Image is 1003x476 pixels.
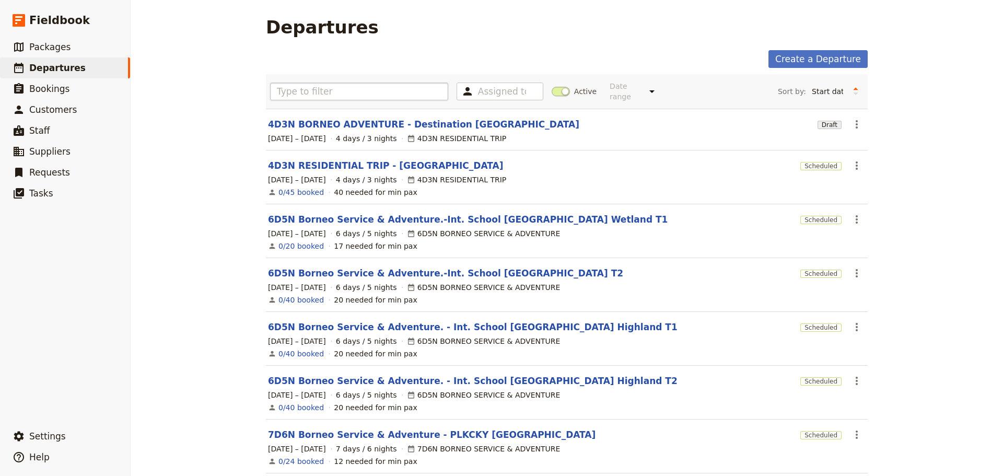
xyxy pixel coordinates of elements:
[29,431,66,442] span: Settings
[268,321,678,333] a: 6D5N Borneo Service & Adventure. - Int. School [GEOGRAPHIC_DATA] Highland T1
[268,118,579,131] a: 4D3N BORNEO ADVENTURE - Destination [GEOGRAPHIC_DATA]
[268,375,678,387] a: 6D5N Borneo Service & Adventure. - Int. School [GEOGRAPHIC_DATA] Highland T2
[478,85,526,98] input: Assigned to
[336,175,397,185] span: 4 days / 3 nights
[574,86,597,97] span: Active
[334,187,417,198] div: 40 needed for min pax
[278,402,324,413] a: View the bookings for this departure
[29,167,70,178] span: Requests
[848,426,866,444] button: Actions
[29,452,50,462] span: Help
[848,318,866,336] button: Actions
[336,390,397,400] span: 6 days / 5 nights
[407,133,507,144] div: 4D3N RESIDENTIAL TRIP
[268,228,326,239] span: [DATE] – [DATE]
[848,372,866,390] button: Actions
[268,282,326,293] span: [DATE] – [DATE]
[407,336,561,346] div: 6D5N BORNEO SERVICE & ADVENTURE
[336,133,397,144] span: 4 days / 3 nights
[334,241,417,251] div: 17 needed for min pax
[29,146,71,157] span: Suppliers
[29,42,71,52] span: Packages
[270,83,448,100] input: Type to filter
[407,444,561,454] div: 7D6N BORNEO SERVICE & ADVENTURE
[800,323,842,332] span: Scheduled
[336,336,397,346] span: 6 days / 5 nights
[334,402,417,413] div: 20 needed for min pax
[278,295,324,305] a: View the bookings for this departure
[268,267,623,280] a: 6D5N Borneo Service & Adventure.-Int. School [GEOGRAPHIC_DATA] T2
[848,264,866,282] button: Actions
[807,84,848,99] select: Sort by:
[268,444,326,454] span: [DATE] – [DATE]
[800,270,842,278] span: Scheduled
[29,105,77,115] span: Customers
[336,228,397,239] span: 6 days / 5 nights
[268,159,503,172] a: 4D3N RESIDENTIAL TRIP - [GEOGRAPHIC_DATA]
[334,295,417,305] div: 20 needed for min pax
[278,456,324,467] a: View the bookings for this departure
[266,17,379,38] h1: Departures
[268,390,326,400] span: [DATE] – [DATE]
[268,175,326,185] span: [DATE] – [DATE]
[848,157,866,175] button: Actions
[818,121,842,129] span: Draft
[800,162,842,170] span: Scheduled
[29,13,90,28] span: Fieldbook
[268,213,668,226] a: 6D5N Borneo Service & Adventure.-Int. School [GEOGRAPHIC_DATA] Wetland T1
[268,133,326,144] span: [DATE] – [DATE]
[800,431,842,439] span: Scheduled
[334,349,417,359] div: 20 needed for min pax
[29,63,86,73] span: Departures
[336,444,397,454] span: 7 days / 6 nights
[29,188,53,199] span: Tasks
[768,50,868,68] a: Create a Departure
[29,84,69,94] span: Bookings
[407,175,507,185] div: 4D3N RESIDENTIAL TRIP
[800,377,842,386] span: Scheduled
[334,456,417,467] div: 12 needed for min pax
[268,428,596,441] a: 7D6N Borneo Service & Adventure - PLKCKY [GEOGRAPHIC_DATA]
[278,187,324,198] a: View the bookings for this departure
[848,115,866,133] button: Actions
[407,390,561,400] div: 6D5N BORNEO SERVICE & ADVENTURE
[848,211,866,228] button: Actions
[268,336,326,346] span: [DATE] – [DATE]
[29,125,50,136] span: Staff
[778,86,806,97] span: Sort by:
[407,282,561,293] div: 6D5N BORNEO SERVICE & ADVENTURE
[800,216,842,224] span: Scheduled
[336,282,397,293] span: 6 days / 5 nights
[278,241,324,251] a: View the bookings for this departure
[278,349,324,359] a: View the bookings for this departure
[848,84,864,99] button: Change sort direction
[407,228,561,239] div: 6D5N BORNEO SERVICE & ADVENTURE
